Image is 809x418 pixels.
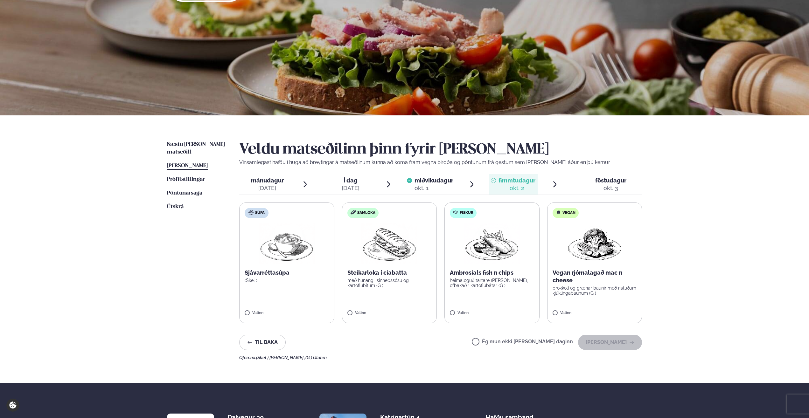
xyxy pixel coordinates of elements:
span: Fiskur [460,210,473,216]
a: Útskrá [167,203,184,211]
div: okt. 3 [595,184,626,192]
p: Ambrosials fish n chips [450,269,534,277]
img: Panini.png [361,223,417,264]
a: Cookie settings [6,399,19,412]
span: Vegan [562,210,575,216]
div: okt. 1 [415,184,453,192]
a: [PERSON_NAME] [167,162,208,170]
span: Prófílstillingar [167,177,205,182]
span: mánudagur [251,177,284,184]
span: Útskrá [167,204,184,209]
a: Pöntunarsaga [167,189,202,197]
div: Ofnæmi: [239,355,642,360]
span: (Skel ) [PERSON_NAME] , [256,355,305,360]
img: fish.svg [453,210,458,215]
span: Pöntunarsaga [167,190,202,196]
span: Næstu [PERSON_NAME] matseðill [167,142,225,155]
h2: Veldu matseðilinn þinn fyrir [PERSON_NAME] [239,141,642,159]
img: Vegan.svg [556,210,561,215]
div: [DATE] [342,184,359,192]
img: Vegan.png [567,223,623,264]
span: (G ) Glúten [305,355,327,360]
p: (Skel ) [245,278,329,283]
div: [DATE] [251,184,284,192]
p: brokkolí og grænar baunir með ristuðum kjúklingabaunum (G ) [553,285,637,296]
div: okt. 2 [499,184,535,192]
span: föstudagur [595,177,626,184]
span: [PERSON_NAME] [167,163,208,168]
p: Sjávarréttasúpa [245,269,329,277]
span: miðvikudagur [415,177,453,184]
img: Fish-Chips.png [464,223,520,264]
span: Samloka [357,210,375,216]
img: Soup.png [259,223,315,264]
p: með hunangi, sinnepssósu og kartöflubitum (G ) [347,278,432,288]
button: Til baka [239,335,286,350]
img: sandwich-new-16px.svg [351,210,356,215]
img: soup.svg [248,210,254,215]
a: Prófílstillingar [167,176,205,183]
p: Steikarloka í ciabatta [347,269,432,277]
p: Vegan rjómalagað mac n cheese [553,269,637,284]
button: [PERSON_NAME] [578,335,642,350]
a: Næstu [PERSON_NAME] matseðill [167,141,227,156]
span: fimmtudagur [499,177,535,184]
p: heimalöguð tartare [PERSON_NAME], ofbakaðir kartöflubátar (G ) [450,278,534,288]
p: Vinsamlegast hafðu í huga að breytingar á matseðlinum kunna að koma fram vegna birgða og pöntunum... [239,159,642,166]
span: Í dag [342,177,359,184]
span: Súpa [255,210,265,216]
